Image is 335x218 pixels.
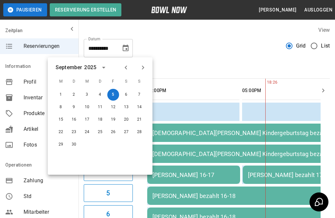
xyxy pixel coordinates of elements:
[94,89,106,101] button: 4. Sep. 2025
[94,126,106,138] button: 25. Sep. 2025
[120,114,132,126] button: 20. Sep. 2025
[55,114,67,126] button: 15. Sep. 2025
[120,75,132,88] span: S
[68,75,80,88] span: D
[137,62,149,73] button: Next month
[152,129,330,136] div: [DEMOGRAPHIC_DATA][PERSON_NAME] Kindergeburtstag bezahlt 16-18
[152,150,330,157] div: [DEMOGRAPHIC_DATA][PERSON_NAME] Kindergeburtstag bezahlt 16-18
[56,64,82,71] div: September
[24,109,73,117] span: Produkte
[3,3,47,16] button: Pausieren
[248,171,330,178] div: [PERSON_NAME] bezahlt 17-18
[107,75,119,88] span: F
[24,192,73,200] span: Std
[24,177,73,185] span: Zahlung
[84,63,330,78] div: inventory tabs
[133,126,145,138] button: 28. Sep. 2025
[55,89,67,101] button: 1. Sep. 2025
[152,171,235,178] div: [PERSON_NAME] 16-17
[120,62,132,73] button: Previous month
[55,101,67,113] button: 8. Sep. 2025
[68,89,80,101] button: 2. Sep. 2025
[133,89,145,101] button: 7. Sep. 2025
[147,81,239,100] th: 04:00PM
[256,4,299,16] button: [PERSON_NAME]
[68,114,80,126] button: 16. Sep. 2025
[302,4,335,16] button: Ausloggen
[107,126,119,138] button: 26. Sep. 2025
[24,125,73,133] span: Artikel
[55,126,67,138] button: 22. Sep. 2025
[119,42,132,55] button: Choose date, selected date is 5. Sep. 2025
[120,89,132,101] button: 6. Sep. 2025
[98,62,109,73] button: calendar view is open, switch to year view
[107,89,119,101] button: 5. Sep. 2025
[265,79,267,86] span: 18:26
[55,75,67,88] span: M
[68,126,80,138] button: 23. Sep. 2025
[107,101,119,113] button: 12. Sep. 2025
[24,42,73,50] span: Reservierungen
[24,94,73,102] span: Inventar
[120,126,132,138] button: 27. Sep. 2025
[81,126,93,138] button: 24. Sep. 2025
[81,101,93,113] button: 10. Sep. 2025
[151,7,187,13] img: logo
[81,75,93,88] span: M
[68,139,80,150] button: 30. Sep. 2025
[106,188,110,198] h6: 5
[81,89,93,101] button: 3. Sep. 2025
[133,114,145,126] button: 21. Sep. 2025
[133,75,145,88] span: S
[94,114,106,126] button: 18. Sep. 2025
[94,75,106,88] span: D
[321,42,330,50] span: List
[296,42,306,50] span: Grid
[84,64,96,71] div: 2025
[94,101,106,113] button: 11. Sep. 2025
[133,101,145,113] button: 14. Sep. 2025
[24,78,73,86] span: Profil
[55,139,67,150] button: 29. Sep. 2025
[81,114,93,126] button: 17. Sep. 2025
[120,101,132,113] button: 13. Sep. 2025
[152,192,330,199] div: [PERSON_NAME] bezahlt 16-18
[242,81,334,100] th: 05:00PM
[24,208,73,216] span: Mitarbeiter
[68,101,80,113] button: 9. Sep. 2025
[50,3,122,16] button: Reservierung erstellen
[107,114,119,126] button: 19. Sep. 2025
[318,27,330,33] label: View
[24,141,73,149] span: Fotos
[84,184,133,202] button: 5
